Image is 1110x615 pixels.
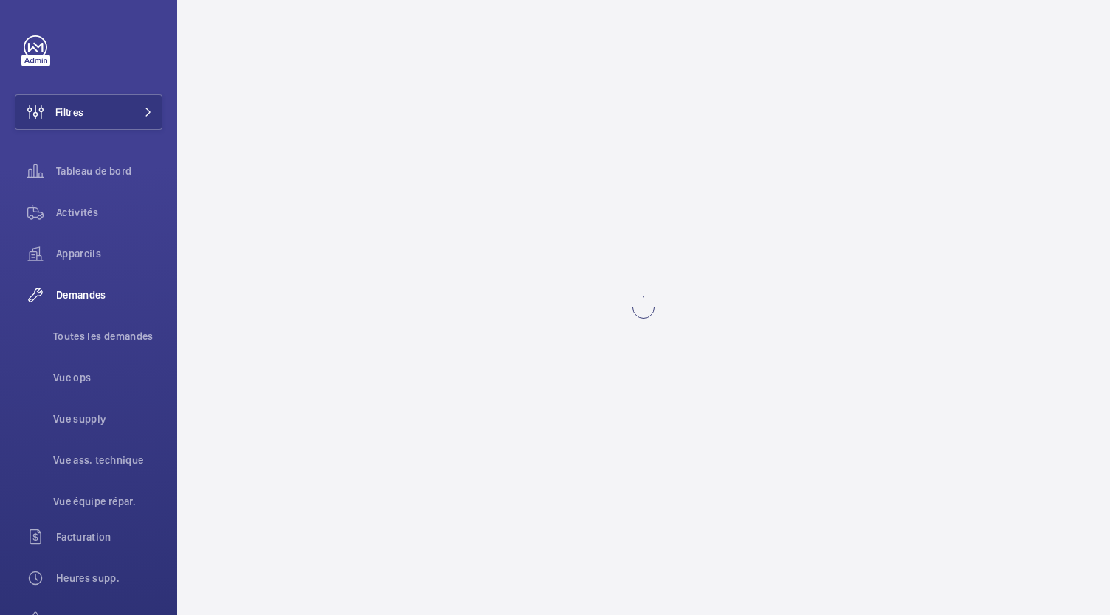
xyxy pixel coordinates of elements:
[56,164,162,178] span: Tableau de bord
[56,288,162,302] span: Demandes
[56,205,162,220] span: Activités
[53,370,162,385] span: Vue ops
[55,105,83,119] span: Filtres
[15,94,162,130] button: Filtres
[53,494,162,509] span: Vue équipe répar.
[53,453,162,468] span: Vue ass. technique
[53,329,162,344] span: Toutes les demandes
[56,246,162,261] span: Appareils
[56,571,162,586] span: Heures supp.
[56,529,162,544] span: Facturation
[53,411,162,426] span: Vue supply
